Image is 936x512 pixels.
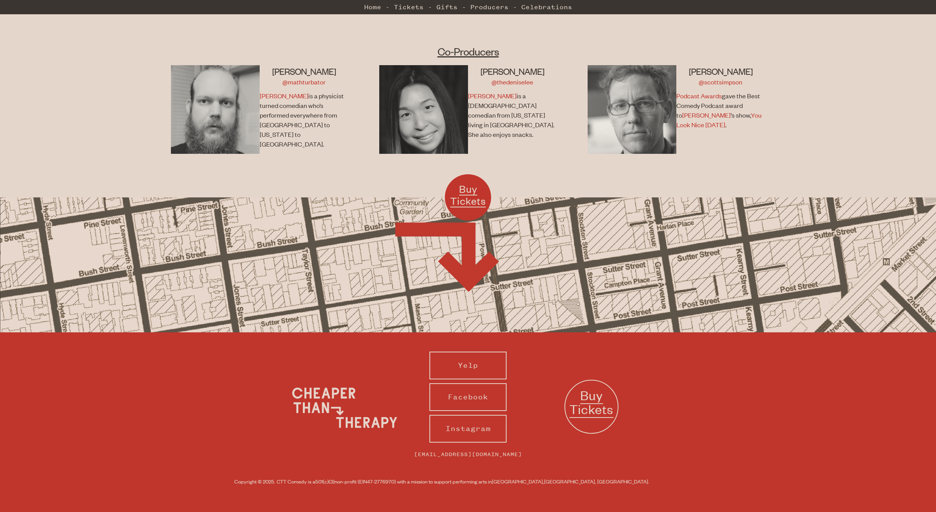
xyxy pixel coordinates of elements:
[282,77,326,86] a: @mathturbator
[260,91,308,100] a: [PERSON_NAME]
[676,65,765,77] h3: [PERSON_NAME]
[588,65,676,154] img: Scott Simpson
[492,77,533,86] a: @thedeniselee
[569,387,613,418] span: Buy Tickets
[468,91,555,140] p: is a [DEMOGRAPHIC_DATA] comedian from [US_STATE] living in [GEOGRAPHIC_DATA]. She also enjoys sna...
[315,478,335,485] span: 501(c)(3)
[287,379,402,436] img: Cheaper Than Therapy
[379,65,468,154] img: Denise Lee
[699,77,742,86] a: @scottsimpson
[367,478,374,485] span: 47-
[429,383,507,411] a: Facebook
[429,352,507,379] a: Yelp
[676,91,722,100] a: Podcast Awards
[260,65,348,77] h3: [PERSON_NAME]
[676,91,763,130] p: gave the Best Comedy Podcast award to ’s show, .
[140,44,796,58] h2: Co-Producers
[260,91,346,149] p: is a physicist turned comedian who’s performed everywhere from [GEOGRAPHIC_DATA] to [US_STATE] to...
[682,111,731,119] a: [PERSON_NAME]
[406,446,530,462] a: [EMAIL_ADDRESS][DOMAIN_NAME]
[564,380,618,434] a: Buy Tickets
[468,65,557,77] h3: [PERSON_NAME]
[429,415,507,443] a: Instagram
[234,478,702,485] small: Copyright © 2025. CTT Comedy is a non-profit (EIN 2776970) with a mission to support performing a...
[445,174,491,221] a: Buy Tickets
[468,91,517,100] a: [PERSON_NAME]
[450,182,486,207] span: Buy Tickets
[171,65,260,154] img: Jon Allen
[492,478,544,485] span: [GEOGRAPHIC_DATA],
